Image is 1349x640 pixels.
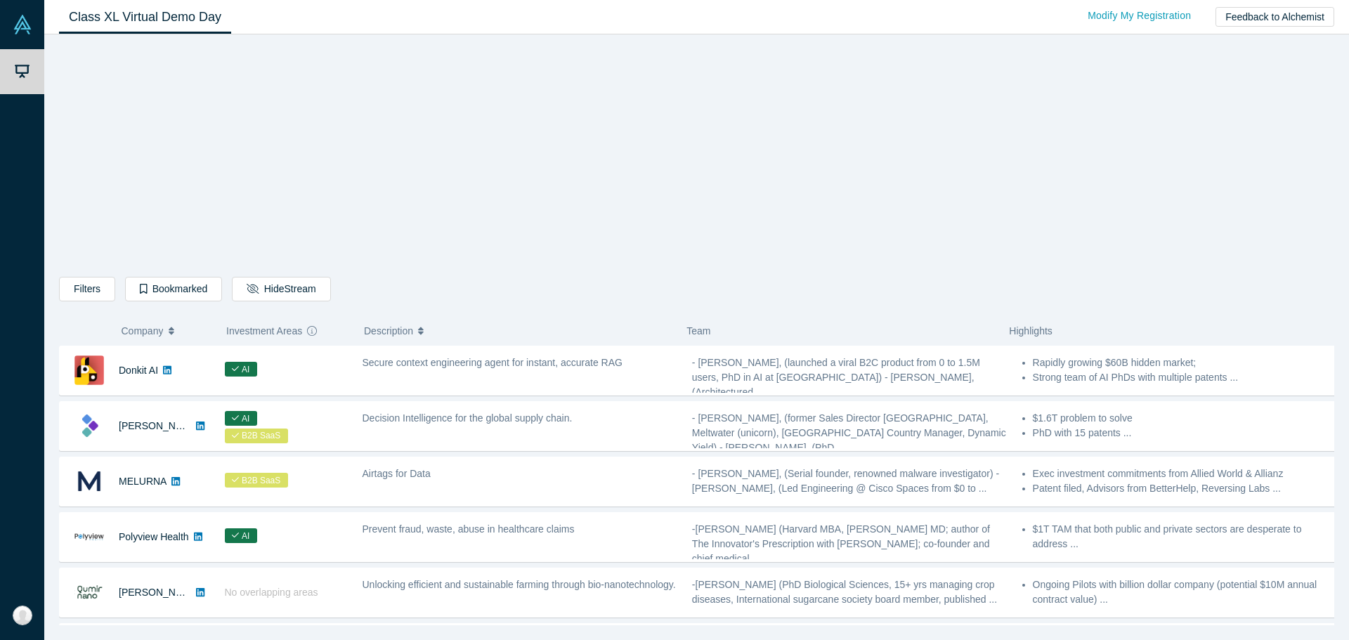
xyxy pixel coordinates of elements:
span: Description [364,316,413,346]
img: Jack Thomson's Account [13,606,32,625]
button: HideStream [232,277,330,301]
img: Qumir Nano's Logo [74,577,104,607]
span: AI [225,362,257,377]
iframe: Alchemist Class XL Demo Day: Vault [501,46,893,266]
li: Patent filed, Advisors from BetterHelp, Reversing Labs ... [1033,481,1337,496]
a: Donkit AI [119,365,158,376]
span: - [PERSON_NAME], (Serial founder, renowned malware investigator) - [PERSON_NAME], (Led Engineerin... [692,468,999,494]
span: Secure context engineering agent for instant, accurate RAG [363,357,623,368]
li: Ongoing Pilots with billion dollar company (potential $10M annual contract value) ... [1033,577,1337,607]
a: [PERSON_NAME] [119,420,200,431]
button: Feedback to Alchemist [1216,7,1334,27]
span: No overlapping areas [225,587,318,598]
span: Unlocking efficient and sustainable farming through bio-nanotechnology. [363,579,676,590]
span: -[PERSON_NAME] (Harvard MBA, [PERSON_NAME] MD; author of The Innovator's Prescription with [PERSO... [692,523,990,564]
span: Team [686,325,710,337]
button: Company [122,316,212,346]
li: PhD with 15 patents ... [1033,426,1337,440]
span: B2B SaaS [225,473,288,488]
a: Class XL Virtual Demo Day [59,1,231,34]
span: Airtags for Data [363,468,431,479]
span: - [PERSON_NAME], (launched a viral B2C product from 0 to 1.5M users, PhD in AI at [GEOGRAPHIC_DAT... [692,357,980,398]
img: Donkit AI's Logo [74,355,104,385]
span: Highlights [1009,325,1052,337]
a: Modify My Registration [1073,4,1206,28]
a: Polyview Health [119,531,189,542]
span: - [PERSON_NAME], (former Sales Director [GEOGRAPHIC_DATA], Meltwater (unicorn), [GEOGRAPHIC_DATA]... [692,412,1006,453]
a: [PERSON_NAME] [119,587,200,598]
li: $1T TAM that both public and private sectors are desperate to address ... [1033,522,1337,551]
button: Bookmarked [125,277,222,301]
li: $1.6T problem to solve [1033,411,1337,426]
li: Rapidly growing $60B hidden market; [1033,355,1337,370]
span: Company [122,316,164,346]
span: Investment Areas [226,316,302,346]
li: Strong team of AI PhDs with multiple patents ... [1033,370,1337,385]
span: -[PERSON_NAME] (PhD Biological Sciences, 15+ yrs managing crop diseases, International sugarcane ... [692,579,997,605]
button: Description [364,316,672,346]
span: AI [225,528,257,543]
button: Filters [59,277,115,301]
img: Polyview Health's Logo [74,522,104,551]
a: MELURNA [119,476,167,487]
span: AI [225,411,257,426]
span: Decision Intelligence for the global supply chain. [363,412,573,424]
img: Alchemist Vault Logo [13,15,32,34]
span: Prevent fraud, waste, abuse in healthcare claims [363,523,575,535]
img: Kimaru AI's Logo [74,411,104,440]
img: MELURNA's Logo [74,466,104,496]
li: Exec investment commitments from Allied World & Allianz [1033,466,1337,481]
span: B2B SaaS [225,429,288,443]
